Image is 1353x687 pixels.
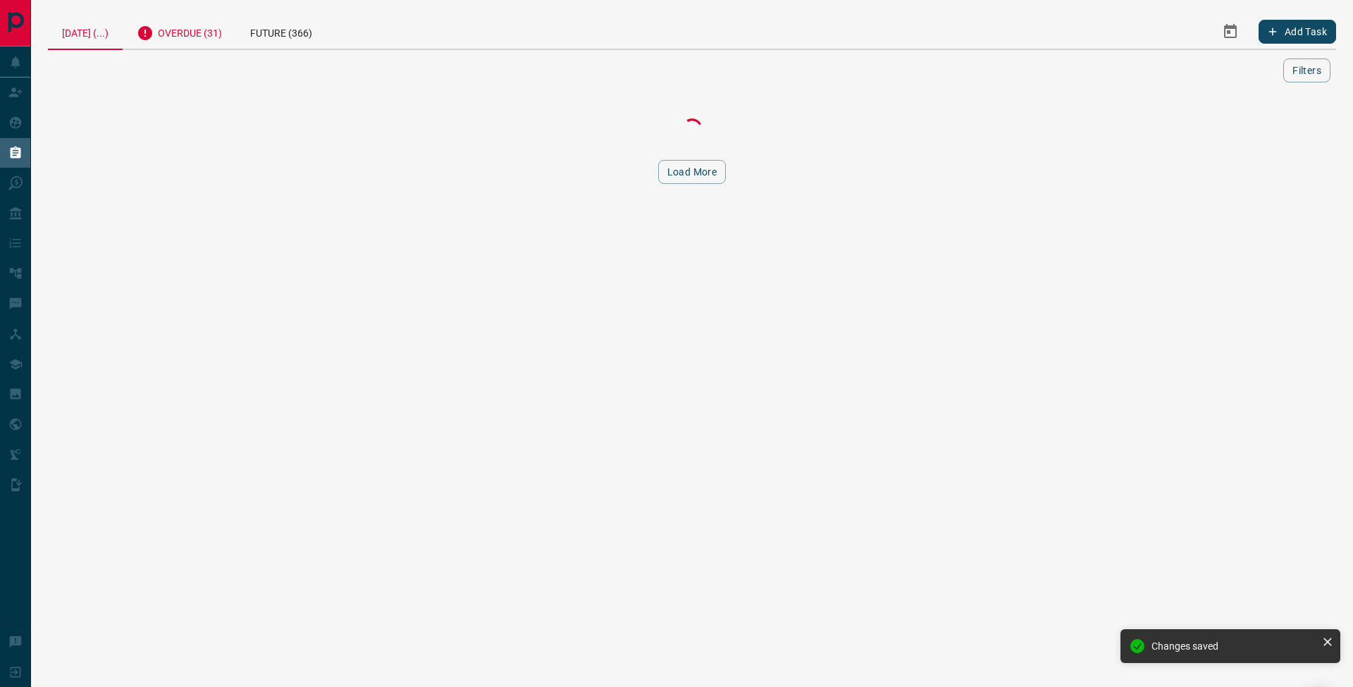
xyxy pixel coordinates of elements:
[658,160,727,184] button: Load More
[1259,20,1336,44] button: Add Task
[1283,58,1330,82] button: Filters
[1151,640,1316,652] div: Changes saved
[48,14,123,50] div: [DATE] (...)
[622,115,762,143] div: Loading
[236,14,326,49] div: Future (366)
[123,14,236,49] div: Overdue (31)
[1213,15,1247,49] button: Select Date Range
